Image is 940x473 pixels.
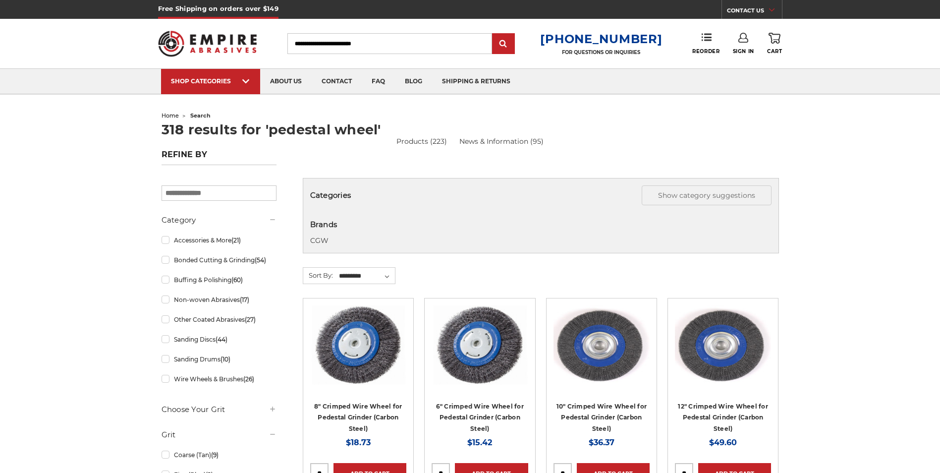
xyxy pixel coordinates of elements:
[162,271,276,289] a: Buffing & Polishing(60)
[162,232,276,249] a: Accessories & More(21)
[231,276,243,284] span: (60)
[243,375,254,383] span: (26)
[162,251,276,269] a: Bonded Cutting & Grinding(54)
[395,69,432,94] a: blog
[162,291,276,308] a: Non-woven Abrasives(17)
[310,219,772,231] h5: Brands
[642,185,772,205] button: Show category suggestions
[310,305,406,432] a: 8" Crimped Wire Wheel for Pedestal Grinder
[310,236,329,245] a: CGW
[310,185,772,205] h5: Categories
[162,311,276,328] a: Other Coated Abrasives(27)
[553,305,650,432] a: 10" Crimped Wire Wheel for Pedestal Grinder
[346,438,371,447] span: $18.73
[162,370,276,388] a: Wire Wheels & Brushes(26)
[162,123,779,136] h1: 318 results for 'pedestal wheel'
[216,336,227,343] span: (44)
[733,48,754,55] span: Sign In
[432,305,528,432] a: 6" Crimped Wire Wheel for Pedestal Grinder
[396,136,447,147] a: Products (223)
[312,69,362,94] a: contact
[255,256,266,264] span: (54)
[190,112,211,119] span: search
[432,69,520,94] a: shipping & returns
[767,33,782,55] a: Cart
[162,429,276,441] h5: Grit
[459,136,544,147] a: News & Information (95)
[162,331,276,348] a: Sanding Discs(44)
[709,438,737,447] span: $49.60
[362,69,395,94] a: faq
[432,305,528,385] img: 6" Crimped Wire Wheel for Pedestal Grinder
[245,316,256,323] span: (27)
[171,77,250,85] div: SHOP CATEGORIES
[337,269,395,284] select: Sort By:
[162,214,276,226] h5: Category
[162,112,179,119] a: home
[675,305,771,432] a: 12" Crimped Wire Wheel for Pedestal Grinder
[162,150,276,165] h5: Refine by
[162,351,276,368] a: Sanding Drums(10)
[240,296,249,303] span: (17)
[767,48,782,55] span: Cart
[727,5,782,19] a: CONTACT US
[553,305,650,385] img: 10" Crimped Wire Wheel for Pedestal Grinder
[303,268,333,283] label: Sort By:
[494,34,513,54] input: Submit
[692,48,719,55] span: Reorder
[675,305,771,385] img: 12" Crimped Wire Wheel for Pedestal Grinder
[221,355,230,363] span: (10)
[467,438,492,447] span: $15.42
[692,33,719,54] a: Reorder
[231,236,241,244] span: (21)
[540,32,662,46] a: [PHONE_NUMBER]
[540,49,662,56] p: FOR QUESTIONS OR INQUIRIES
[589,438,614,447] span: $36.37
[162,404,276,415] h5: Choose Your Grit
[162,446,276,464] a: Coarse (Tan)(9)
[158,24,257,63] img: Empire Abrasives
[260,69,312,94] a: about us
[310,305,406,385] img: 8" Crimped Wire Wheel for Pedestal Grinder
[211,451,219,459] span: (9)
